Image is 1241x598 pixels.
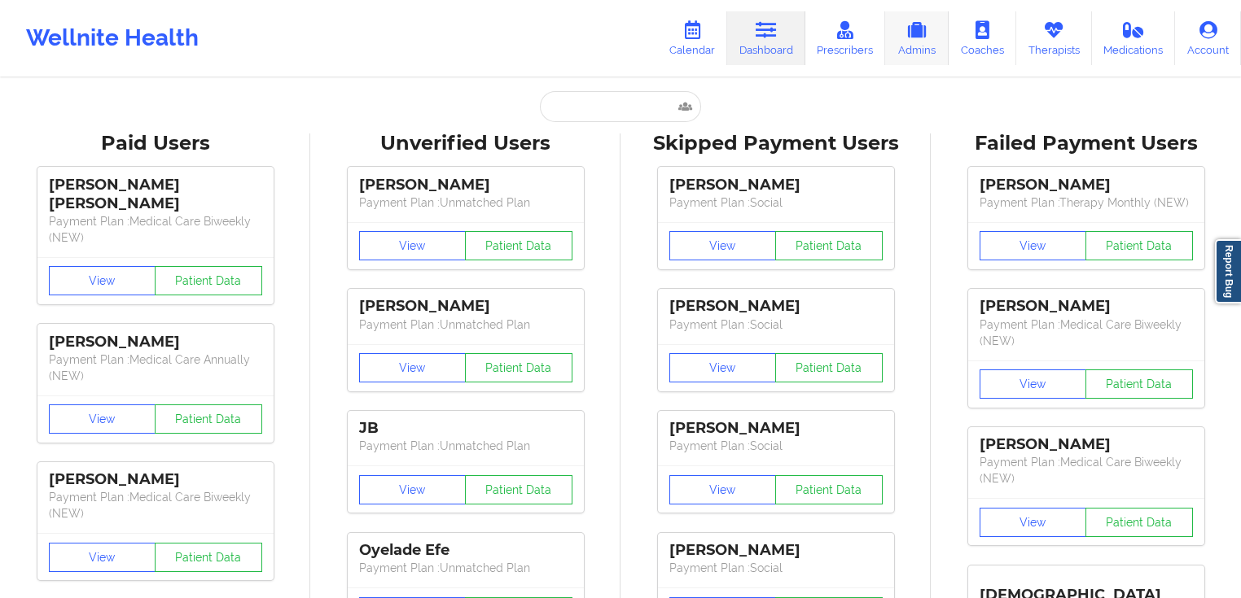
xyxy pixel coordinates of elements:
[980,508,1087,537] button: View
[49,333,262,351] div: [PERSON_NAME]
[49,489,262,522] p: Payment Plan : Medical Care Biweekly (NEW)
[669,475,777,504] button: View
[632,131,919,156] div: Skipped Payment Users
[1175,11,1241,65] a: Account
[669,560,883,576] p: Payment Plan : Social
[669,438,883,454] p: Payment Plan : Social
[942,131,1230,156] div: Failed Payment Users
[155,404,262,434] button: Patient Data
[359,438,572,454] p: Payment Plan : Unmatched Plan
[669,176,883,194] div: [PERSON_NAME]
[980,231,1087,260] button: View
[669,353,777,382] button: View
[980,435,1193,454] div: [PERSON_NAME]
[155,266,262,295] button: Patient Data
[980,194,1193,211] p: Payment Plan : Therapy Monthly (NEW)
[775,353,883,382] button: Patient Data
[359,316,572,333] p: Payment Plan : Unmatched Plan
[359,419,572,438] div: JB
[359,176,572,194] div: [PERSON_NAME]
[669,316,883,333] p: Payment Plan : Social
[980,369,1087,399] button: View
[359,353,467,382] button: View
[669,194,883,211] p: Payment Plan : Social
[980,297,1193,316] div: [PERSON_NAME]
[949,11,1016,65] a: Coaches
[49,404,156,434] button: View
[1092,11,1176,65] a: Medications
[322,131,609,156] div: Unverified Users
[1016,11,1092,65] a: Therapists
[359,560,572,576] p: Payment Plan : Unmatched Plan
[1085,231,1193,260] button: Patient Data
[155,543,262,572] button: Patient Data
[465,353,572,382] button: Patient Data
[465,475,572,504] button: Patient Data
[669,297,883,316] div: [PERSON_NAME]
[49,266,156,295] button: View
[359,541,572,560] div: Oyelade Efe
[359,194,572,211] p: Payment Plan : Unmatched Plan
[669,541,883,560] div: [PERSON_NAME]
[1085,369,1193,399] button: Patient Data
[359,297,572,316] div: [PERSON_NAME]
[885,11,949,65] a: Admins
[49,470,262,489] div: [PERSON_NAME]
[805,11,886,65] a: Prescribers
[657,11,727,65] a: Calendar
[980,454,1193,487] p: Payment Plan : Medical Care Biweekly (NEW)
[1085,508,1193,537] button: Patient Data
[727,11,805,65] a: Dashboard
[49,213,262,246] p: Payment Plan : Medical Care Biweekly (NEW)
[359,475,467,504] button: View
[11,131,299,156] div: Paid Users
[465,231,572,260] button: Patient Data
[980,176,1193,194] div: [PERSON_NAME]
[669,231,777,260] button: View
[775,475,883,504] button: Patient Data
[775,231,883,260] button: Patient Data
[49,543,156,572] button: View
[1215,239,1241,303] a: Report Bug
[980,316,1193,349] p: Payment Plan : Medical Care Biweekly (NEW)
[359,231,467,260] button: View
[669,419,883,438] div: [PERSON_NAME]
[49,351,262,384] p: Payment Plan : Medical Care Annually (NEW)
[49,176,262,213] div: [PERSON_NAME] [PERSON_NAME]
